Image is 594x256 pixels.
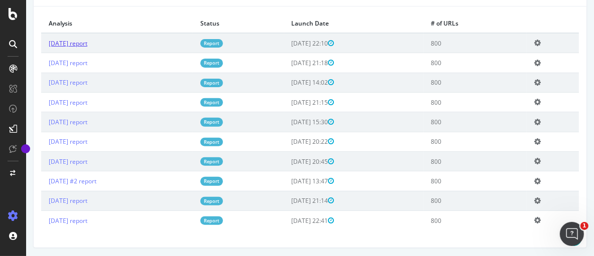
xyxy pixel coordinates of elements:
a: [DATE] report [23,216,61,225]
a: Report [174,197,197,205]
a: Report [174,177,197,185]
td: 800 [398,112,501,132]
td: 800 [398,191,501,210]
th: Analysis [15,14,167,33]
a: Report [174,157,197,166]
a: Report [174,39,197,48]
td: 800 [398,171,501,191]
a: [DATE] report [23,78,61,87]
span: [DATE] 21:15 [266,98,308,107]
a: [DATE] report [23,59,61,67]
td: 800 [398,211,501,230]
a: [DATE] report [23,157,61,166]
a: [DATE] report [23,118,61,126]
th: Launch Date [258,14,398,33]
a: [DATE] report [23,39,61,48]
span: [DATE] 20:45 [266,157,308,166]
a: Report [174,59,197,67]
span: [DATE] 14:02 [266,78,308,87]
span: [DATE] 15:30 [266,118,308,126]
span: [DATE] 22:10 [266,39,308,48]
span: [DATE] 22:41 [266,216,308,225]
span: [DATE] 13:47 [266,177,308,185]
th: # of URLs [398,14,501,33]
div: Tooltip anchor [21,144,30,153]
a: Report [174,118,197,126]
span: 1 [580,222,588,230]
iframe: Intercom live chat [560,222,584,246]
a: [DATE] report [23,196,61,205]
td: 800 [398,33,501,53]
a: Report [174,138,197,146]
a: [DATE] report [23,137,61,146]
a: [DATE] #2 report [23,177,70,185]
td: 800 [398,93,501,112]
td: 800 [398,73,501,92]
span: [DATE] 21:18 [266,59,308,67]
a: Report [174,216,197,225]
a: [DATE] report [23,98,61,107]
td: 800 [398,152,501,171]
th: Status [167,14,258,33]
td: 800 [398,132,501,151]
span: [DATE] 20:22 [266,137,308,146]
a: Report [174,79,197,87]
td: 800 [398,53,501,73]
a: Report [174,98,197,107]
span: [DATE] 21:14 [266,196,308,205]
